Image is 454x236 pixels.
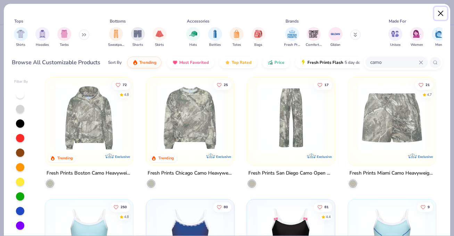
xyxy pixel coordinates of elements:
span: Trending [139,60,156,65]
span: 81 [324,205,329,209]
button: filter button [410,27,424,48]
img: Comfort Colors Image [308,29,319,39]
div: filter for Women [410,27,424,48]
div: Filter By [14,79,28,84]
div: Brands [286,18,299,24]
span: Totes [232,42,241,48]
img: flash.gif [300,60,306,65]
div: filter for Totes [230,27,243,48]
img: f02e4b88-0b20-4b85-9247-e46aadf68cfa [254,84,328,151]
div: Fresh Prints Chicago Camo Heavyweight Crewneck [148,169,233,177]
button: filter button [186,27,200,48]
img: Fresh Prints Image [287,29,297,39]
span: 72 [123,83,127,86]
span: Price [274,60,284,65]
span: Bags [254,42,262,48]
button: filter button [152,27,166,48]
button: filter button [35,27,49,48]
div: filter for Shirts [14,27,28,48]
button: filter button [108,27,124,48]
span: Gildan [330,42,340,48]
button: Like [415,80,433,90]
img: Tanks Image [60,30,68,38]
img: Men Image [435,30,443,38]
span: Comfort Colors [306,42,322,48]
span: Exclusive [317,154,332,159]
button: Like [110,202,130,212]
div: filter for Men [432,27,446,48]
span: Bottles [209,42,221,48]
div: Fresh Prints Miami Camo Heavyweight Shorts [349,169,435,177]
span: 9 [428,205,430,209]
div: 4.4 [326,214,331,219]
span: 80 [224,205,228,209]
img: 28bc0d45-805b-48d6-b7de-c789025e6b70 [52,84,126,151]
div: Bottoms [110,18,126,24]
img: TopRated.gif [225,60,230,65]
button: Like [213,202,231,212]
span: Fresh Prints [284,42,300,48]
button: filter button [131,27,145,48]
span: Tanks [60,42,69,48]
img: Sweatpants Image [112,30,120,38]
div: filter for Bottles [208,27,222,48]
img: 7c13c228-decd-4195-935b-6ba5202a4a9e [227,84,300,151]
img: trending.gif [132,60,138,65]
div: Browse All Customizable Products [12,58,100,67]
button: Like [417,202,433,212]
button: Close [434,7,447,20]
button: Like [213,80,231,90]
span: Exclusive [216,154,231,159]
span: Hoodies [36,42,49,48]
div: 4.8 [124,92,129,97]
div: 4.7 [427,92,432,97]
span: Women [411,42,423,48]
img: Bags Image [254,30,262,38]
img: Shirts Image [17,30,25,38]
img: Hats Image [189,30,197,38]
div: filter for Tanks [57,27,71,48]
span: Shirts [16,42,25,48]
div: filter for Hoodies [35,27,49,48]
div: Made For [389,18,406,24]
button: filter button [432,27,446,48]
div: filter for Bags [251,27,265,48]
img: d9105e28-ed75-4fdd-addc-8b592ef863ea [153,84,227,151]
button: filter button [388,27,402,48]
span: Unisex [390,42,401,48]
div: filter for Sweatpants [108,27,124,48]
span: Skirts [155,42,164,48]
img: Unisex Image [391,30,399,38]
button: Like [314,202,332,212]
button: filter button [251,27,265,48]
img: Skirts Image [156,30,164,38]
button: filter button [14,27,28,48]
img: Gildan Image [330,29,341,39]
span: Hats [189,42,197,48]
div: Sort By [108,59,122,66]
span: Sweatpants [108,42,124,48]
button: filter button [208,27,222,48]
img: most_fav.gif [172,60,178,65]
span: 25 [224,83,228,86]
button: Like [112,80,130,90]
div: filter for Shorts [131,27,145,48]
button: filter button [230,27,243,48]
span: Most Favorited [179,60,209,65]
div: Fresh Prints Boston Camo Heavyweight Hoodie [47,169,132,177]
button: Most Favorited [167,57,214,68]
span: 250 [121,205,127,209]
span: Fresh Prints Flash [307,60,343,65]
img: Women Image [413,30,421,38]
button: filter button [329,27,342,48]
div: filter for Skirts [152,27,166,48]
span: Shorts [132,42,143,48]
span: Exclusive [115,154,130,159]
span: Men [435,42,442,48]
input: Try "T-Shirt" [370,58,419,66]
button: Trending [127,57,162,68]
div: Fresh Prints San Diego Camo Open Heavyweight Sweatpants [248,169,333,177]
button: filter button [306,27,322,48]
div: filter for Unisex [388,27,402,48]
div: Tops [14,18,23,24]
